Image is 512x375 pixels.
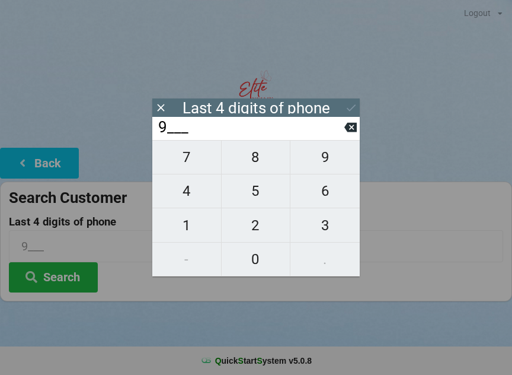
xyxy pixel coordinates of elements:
[290,145,360,170] span: 9
[290,179,360,204] span: 6
[152,145,221,170] span: 7
[222,140,291,174] button: 8
[290,213,360,238] span: 3
[290,208,360,242] button: 3
[152,179,221,204] span: 4
[222,174,291,208] button: 5
[222,243,291,277] button: 0
[152,174,222,208] button: 4
[152,213,221,238] span: 1
[290,174,360,208] button: 6
[152,140,222,174] button: 7
[222,213,290,238] span: 2
[222,145,290,170] span: 8
[183,102,330,114] div: Last 4 digits of phone
[152,208,222,242] button: 1
[290,140,360,174] button: 9
[222,179,290,204] span: 5
[222,208,291,242] button: 2
[222,247,290,272] span: 0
